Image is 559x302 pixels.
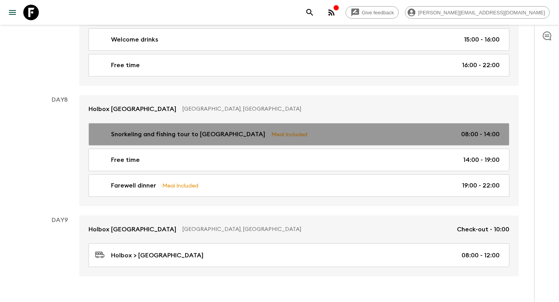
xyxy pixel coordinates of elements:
[79,215,519,243] a: Holbox [GEOGRAPHIC_DATA][GEOGRAPHIC_DATA], [GEOGRAPHIC_DATA]Check-out - 10:00
[89,123,509,146] a: Snorkeling and fishing tour to [GEOGRAPHIC_DATA]Meal Included08:00 - 14:00
[89,243,509,267] a: Holbox > [GEOGRAPHIC_DATA]08:00 - 12:00
[89,149,509,171] a: Free time14:00 - 19:00
[462,181,500,190] p: 19:00 - 22:00
[111,35,158,44] p: Welcome drinks
[89,54,509,76] a: Free time16:00 - 22:00
[40,95,79,104] p: Day 8
[40,215,79,225] p: Day 9
[405,6,550,19] div: [PERSON_NAME][EMAIL_ADDRESS][DOMAIN_NAME]
[89,28,509,51] a: Welcome drinks15:00 - 16:00
[79,95,519,123] a: Holbox [GEOGRAPHIC_DATA][GEOGRAPHIC_DATA], [GEOGRAPHIC_DATA]
[462,251,500,260] p: 08:00 - 12:00
[414,10,549,16] span: [PERSON_NAME][EMAIL_ADDRESS][DOMAIN_NAME]
[111,130,265,139] p: Snorkeling and fishing tour to [GEOGRAPHIC_DATA]
[111,181,156,190] p: Farewell dinner
[358,10,398,16] span: Give feedback
[182,105,503,113] p: [GEOGRAPHIC_DATA], [GEOGRAPHIC_DATA]
[111,251,203,260] p: Holbox > [GEOGRAPHIC_DATA]
[89,225,176,234] p: Holbox [GEOGRAPHIC_DATA]
[111,61,140,70] p: Free time
[461,130,500,139] p: 08:00 - 14:00
[302,5,318,20] button: search adventures
[457,225,509,234] p: Check-out - 10:00
[89,174,509,197] a: Farewell dinnerMeal Included19:00 - 22:00
[271,130,307,139] p: Meal Included
[89,104,176,114] p: Holbox [GEOGRAPHIC_DATA]
[182,226,451,233] p: [GEOGRAPHIC_DATA], [GEOGRAPHIC_DATA]
[463,155,500,165] p: 14:00 - 19:00
[162,181,198,190] p: Meal Included
[464,35,500,44] p: 15:00 - 16:00
[111,155,140,165] p: Free time
[5,5,20,20] button: menu
[462,61,500,70] p: 16:00 - 22:00
[345,6,399,19] a: Give feedback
